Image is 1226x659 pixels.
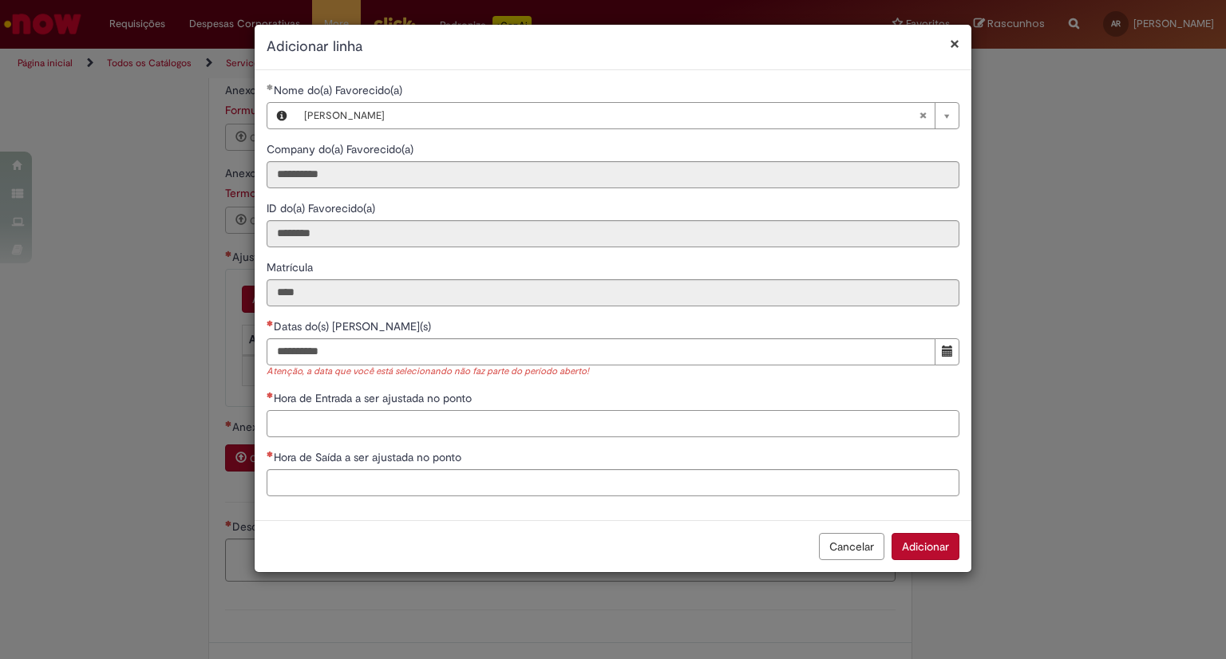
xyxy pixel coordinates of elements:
span: Hora de Entrada a ser ajustada no ponto [274,391,475,405]
h2: Adicionar linha [267,37,959,57]
span: Somente leitura - ID do(a) Favorecido(a) [267,201,378,215]
span: Somente leitura - Matrícula [267,260,316,274]
input: Company do(a) Favorecido(a) [267,161,959,188]
span: Necessários [267,320,274,326]
span: Datas do(s) [PERSON_NAME](s) [274,319,434,333]
button: Fechar modal [950,35,959,52]
input: Datas do(s) Ajuste(s) [267,338,935,365]
div: Atenção, a data que você está selecionando não faz parte do período aberto! [267,365,959,379]
input: Matrícula [267,279,959,306]
button: Adicionar [892,533,959,560]
button: Cancelar [819,533,884,560]
span: Necessários - Nome do(a) Favorecido(a) [274,83,405,97]
span: Obrigatório Preenchido [267,84,274,90]
span: Somente leitura - Company do(a) Favorecido(a) [267,142,417,156]
span: Hora de Saída a ser ajustada no ponto [274,450,465,464]
button: Mostrar calendário para Datas do(s) Ajuste(s) [935,338,959,365]
span: Necessários [267,392,274,398]
input: Hora de Entrada a ser ajustada no ponto [267,410,959,437]
span: Necessários [267,451,274,457]
input: ID do(a) Favorecido(a) [267,220,959,247]
a: [PERSON_NAME]Limpar campo Nome do(a) Favorecido(a) [296,103,959,128]
input: Hora de Saída a ser ajustada no ponto [267,469,959,496]
abbr: Limpar campo Nome do(a) Favorecido(a) [911,103,935,128]
button: Nome do(a) Favorecido(a), Visualizar este registro Ana Paula Da Rocha [267,103,296,128]
span: [PERSON_NAME] [304,103,919,128]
